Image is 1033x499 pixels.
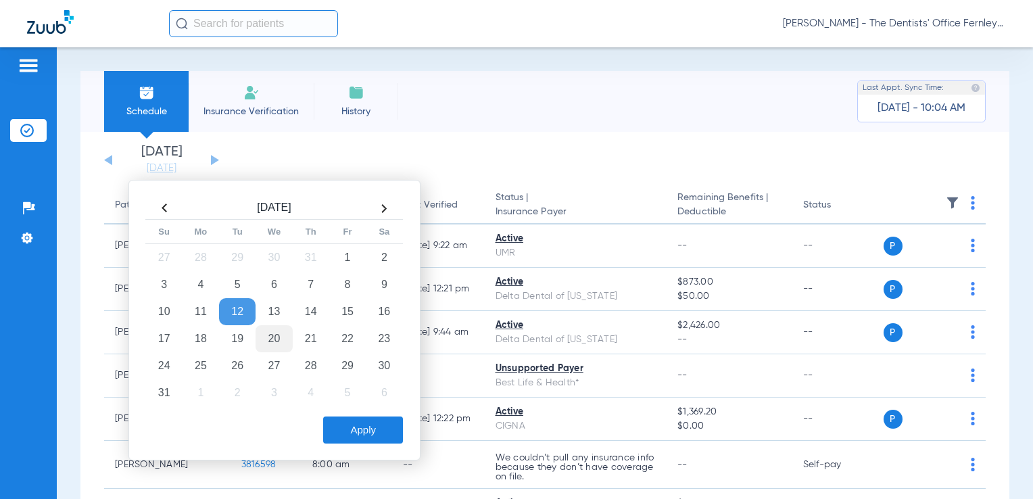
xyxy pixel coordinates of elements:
span: Schedule [114,105,178,118]
div: Delta Dental of [US_STATE] [496,289,656,304]
div: Last Verified [403,198,458,212]
td: [DATE] 12:21 PM [392,268,485,311]
th: [DATE] [183,197,366,220]
img: filter.svg [946,196,959,210]
span: 3816598 [241,460,277,469]
img: Zuub Logo [27,10,74,34]
img: Schedule [139,85,155,101]
td: -- [792,354,884,398]
div: UMR [496,246,656,260]
span: -- [677,460,688,469]
img: History [348,85,364,101]
span: P [884,323,903,342]
div: Patient Name [115,198,174,212]
td: -- [392,354,485,398]
span: $0.00 [677,419,781,433]
div: Active [496,318,656,333]
td: [DATE] 12:22 PM [392,398,485,441]
img: group-dot-blue.svg [971,412,975,425]
td: -- [792,398,884,441]
span: $1,369.20 [677,405,781,419]
td: 8:00 AM [302,441,392,489]
span: History [324,105,388,118]
span: -- [677,241,688,250]
button: Apply [323,417,403,444]
img: group-dot-blue.svg [971,325,975,339]
td: -- [392,441,485,489]
div: Delta Dental of [US_STATE] [496,333,656,347]
img: group-dot-blue.svg [971,369,975,382]
span: Insurance Payer [496,205,656,219]
div: Unsupported Payer [496,362,656,376]
span: $2,426.00 [677,318,781,333]
td: -- [792,268,884,311]
span: -- [677,333,781,347]
img: Manual Insurance Verification [243,85,260,101]
iframe: Chat Widget [965,434,1033,499]
span: [PERSON_NAME] - The Dentists' Office Fernley [783,17,1006,30]
th: Status | [485,187,667,224]
td: [DATE] 9:22 AM [392,224,485,268]
th: Status [792,187,884,224]
div: Best Life & Health* [496,376,656,390]
span: $50.00 [677,289,781,304]
td: [PERSON_NAME] [104,441,231,489]
div: CIGNA [496,419,656,433]
div: Patient Name [115,198,220,212]
img: hamburger-icon [18,57,39,74]
div: Active [496,275,656,289]
div: Active [496,405,656,419]
input: Search for patients [169,10,338,37]
img: group-dot-blue.svg [971,282,975,295]
td: -- [792,224,884,268]
th: Remaining Benefits | [667,187,792,224]
span: P [884,280,903,299]
span: -- [677,371,688,380]
td: Self-pay [792,441,884,489]
li: [DATE] [121,145,202,175]
td: [DATE] 9:44 AM [392,311,485,354]
img: last sync help info [971,83,980,93]
img: group-dot-blue.svg [971,239,975,252]
a: [DATE] [121,162,202,175]
span: Insurance Verification [199,105,304,118]
img: Search Icon [176,18,188,30]
span: Deductible [677,205,781,219]
span: [DATE] - 10:04 AM [878,101,965,115]
p: We couldn’t pull any insurance info because they don’t have coverage on file. [496,453,656,481]
td: -- [792,311,884,354]
span: P [884,237,903,256]
img: group-dot-blue.svg [971,196,975,210]
div: Last Verified [403,198,474,212]
div: Active [496,232,656,246]
span: $873.00 [677,275,781,289]
span: Last Appt. Sync Time: [863,81,944,95]
span: P [884,410,903,429]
